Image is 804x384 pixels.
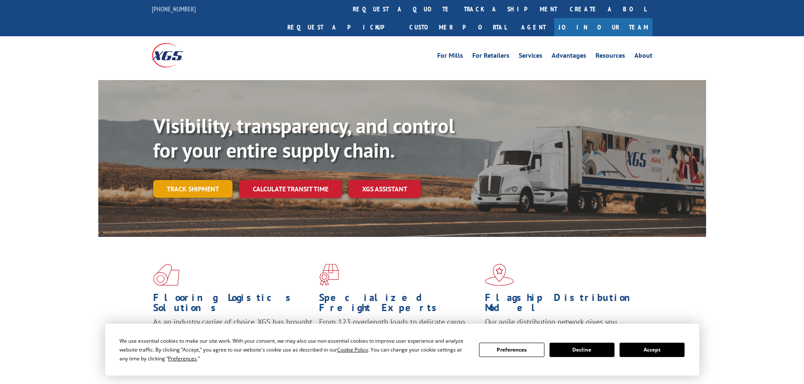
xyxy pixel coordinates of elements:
[550,343,615,357] button: Decline
[168,355,197,362] span: Preferences
[634,52,652,62] a: About
[337,346,368,353] span: Cookie Policy
[472,52,509,62] a: For Retailers
[554,18,652,36] a: Join Our Team
[152,5,196,13] a: [PHONE_NUMBER]
[281,18,403,36] a: Request a pickup
[485,264,514,286] img: xgs-icon-flagship-distribution-model-red
[153,113,455,163] b: Visibility, transparency, and control for your entire supply chain.
[153,264,179,286] img: xgs-icon-total-supply-chain-intelligence-red
[513,18,554,36] a: Agent
[519,52,542,62] a: Services
[485,317,640,337] span: Our agile distribution network gives you nationwide inventory management on demand.
[349,180,421,198] a: XGS ASSISTANT
[119,336,469,363] div: We use essential cookies to make our site work. With your consent, we may also use non-essential ...
[319,317,479,354] p: From 123 overlength loads to delicate cargo, our experienced staff knows the best way to move you...
[437,52,463,62] a: For Mills
[552,52,586,62] a: Advantages
[239,180,342,198] a: Calculate transit time
[596,52,625,62] a: Resources
[153,293,313,317] h1: Flooring Logistics Solutions
[319,293,479,317] h1: Specialized Freight Experts
[403,18,513,36] a: Customer Portal
[153,180,233,198] a: Track shipment
[319,264,339,286] img: xgs-icon-focused-on-flooring-red
[105,324,699,376] div: Cookie Consent Prompt
[153,317,312,347] span: As an industry carrier of choice, XGS has brought innovation and dedication to flooring logistics...
[479,343,544,357] button: Preferences
[485,293,644,317] h1: Flagship Distribution Model
[620,343,685,357] button: Accept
